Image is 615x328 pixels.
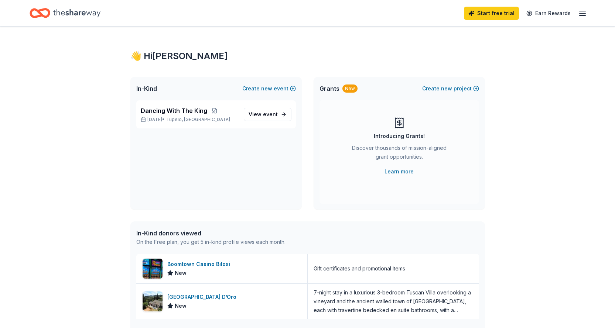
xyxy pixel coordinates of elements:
[422,84,479,93] button: Createnewproject
[464,7,519,20] a: Start free trial
[167,293,239,301] div: [GEOGRAPHIC_DATA] D’Oro
[314,288,473,315] div: 7-night stay in a luxurious 3-bedroom Tuscan Villa overlooking a vineyard and the ancient walled ...
[320,84,339,93] span: Grants
[175,301,187,310] span: New
[349,144,450,164] div: Discover thousands of mission-aligned grant opportunities.
[30,4,100,22] a: Home
[314,264,405,273] div: Gift certificates and promotional items
[143,291,163,311] img: Image for Villa Sogni D’Oro
[167,260,233,269] div: Boomtown Casino Biloxi
[263,111,278,117] span: event
[249,110,278,119] span: View
[175,269,187,277] span: New
[136,229,286,238] div: In-Kind donors viewed
[143,259,163,279] img: Image for Boomtown Casino Biloxi
[136,84,157,93] span: In-Kind
[261,84,272,93] span: new
[141,106,207,115] span: Dancing With The King
[166,117,230,122] span: Tupelo, [GEOGRAPHIC_DATA]
[136,238,286,246] div: On the Free plan, you get 5 in-kind profile views each month.
[522,7,575,20] a: Earn Rewards
[244,108,291,121] a: View event
[342,84,358,93] div: New
[242,84,296,93] button: Createnewevent
[141,117,238,122] p: [DATE] •
[385,167,414,176] a: Learn more
[374,132,425,141] div: Introducing Grants!
[130,50,485,62] div: 👋 Hi [PERSON_NAME]
[441,84,452,93] span: new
